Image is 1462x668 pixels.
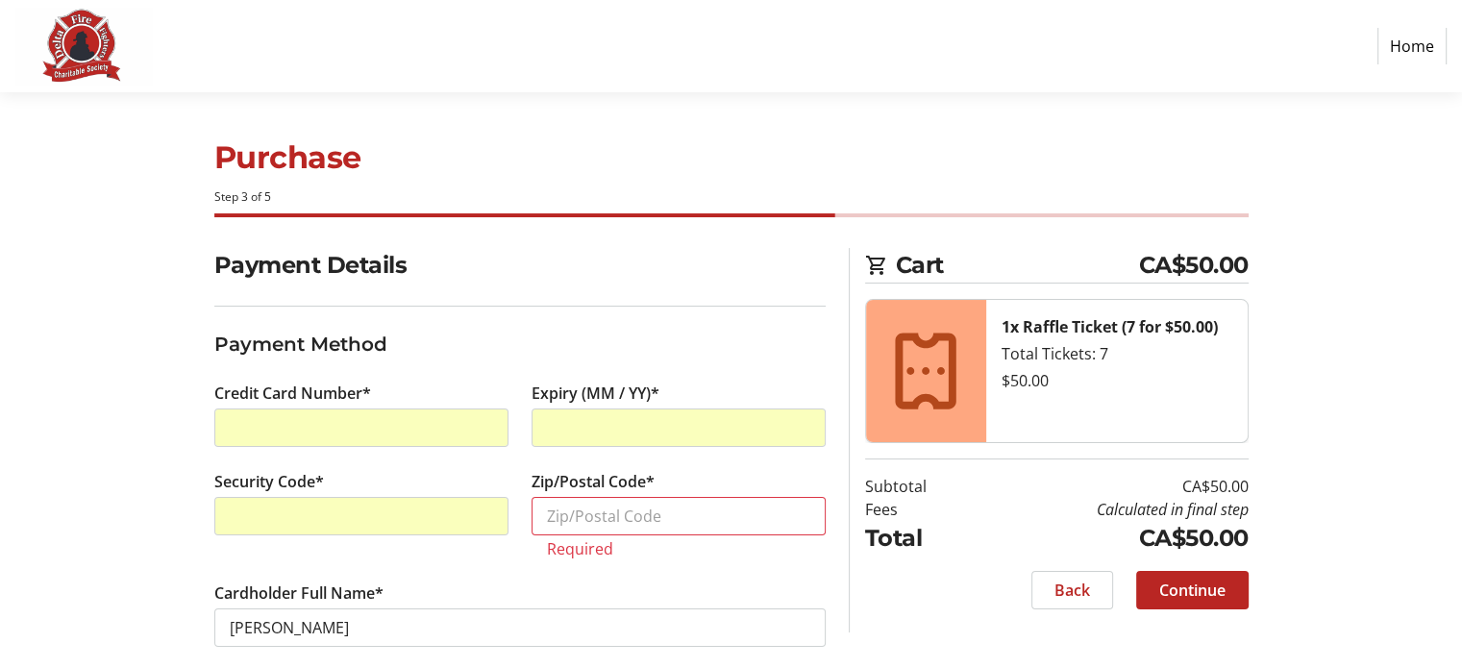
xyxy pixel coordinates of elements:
label: Expiry (MM / YY)* [532,382,659,405]
h2: Payment Details [214,248,826,283]
td: Total [865,521,976,556]
label: Credit Card Number* [214,382,371,405]
td: Fees [865,498,976,521]
iframe: Secure CVC input frame [230,505,493,528]
iframe: Secure card number input frame [230,416,493,439]
label: Zip/Postal Code* [532,470,655,493]
td: Subtotal [865,475,976,498]
span: Continue [1159,579,1226,602]
h1: Purchase [214,135,1249,181]
td: Calculated in final step [976,498,1249,521]
tr-error: Required [547,539,810,558]
h3: Payment Method [214,330,826,359]
img: Delta Firefighters Charitable Society's Logo [15,8,152,85]
span: Back [1054,579,1090,602]
td: CA$50.00 [976,521,1249,556]
button: Continue [1136,571,1249,609]
div: Total Tickets: 7 [1002,342,1232,365]
strong: 1x Raffle Ticket (7 for $50.00) [1002,316,1218,337]
div: Step 3 of 5 [214,188,1249,206]
label: Security Code* [214,470,324,493]
input: Zip/Postal Code [532,497,826,535]
button: Back [1031,571,1113,609]
label: Cardholder Full Name* [214,581,384,605]
span: Cart [896,248,1139,283]
div: $50.00 [1002,369,1232,392]
td: CA$50.00 [976,475,1249,498]
input: Card Holder Name [214,608,826,647]
a: Home [1377,28,1447,64]
iframe: Secure expiration date input frame [547,416,810,439]
span: CA$50.00 [1139,248,1249,283]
